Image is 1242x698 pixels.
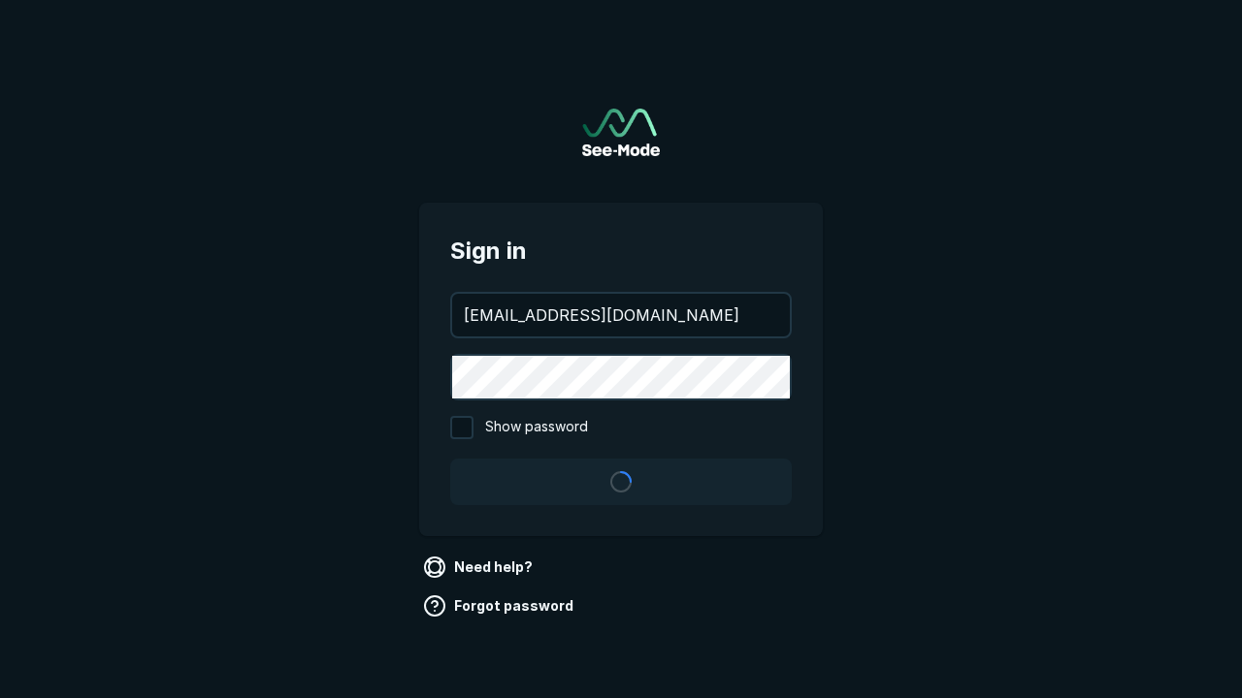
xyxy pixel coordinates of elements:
span: Show password [485,416,588,439]
a: Go to sign in [582,109,660,156]
input: your@email.com [452,294,790,336]
span: Sign in [450,234,792,269]
a: Need help? [419,552,540,583]
a: Forgot password [419,590,581,621]
img: See-Mode Logo [582,109,660,156]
